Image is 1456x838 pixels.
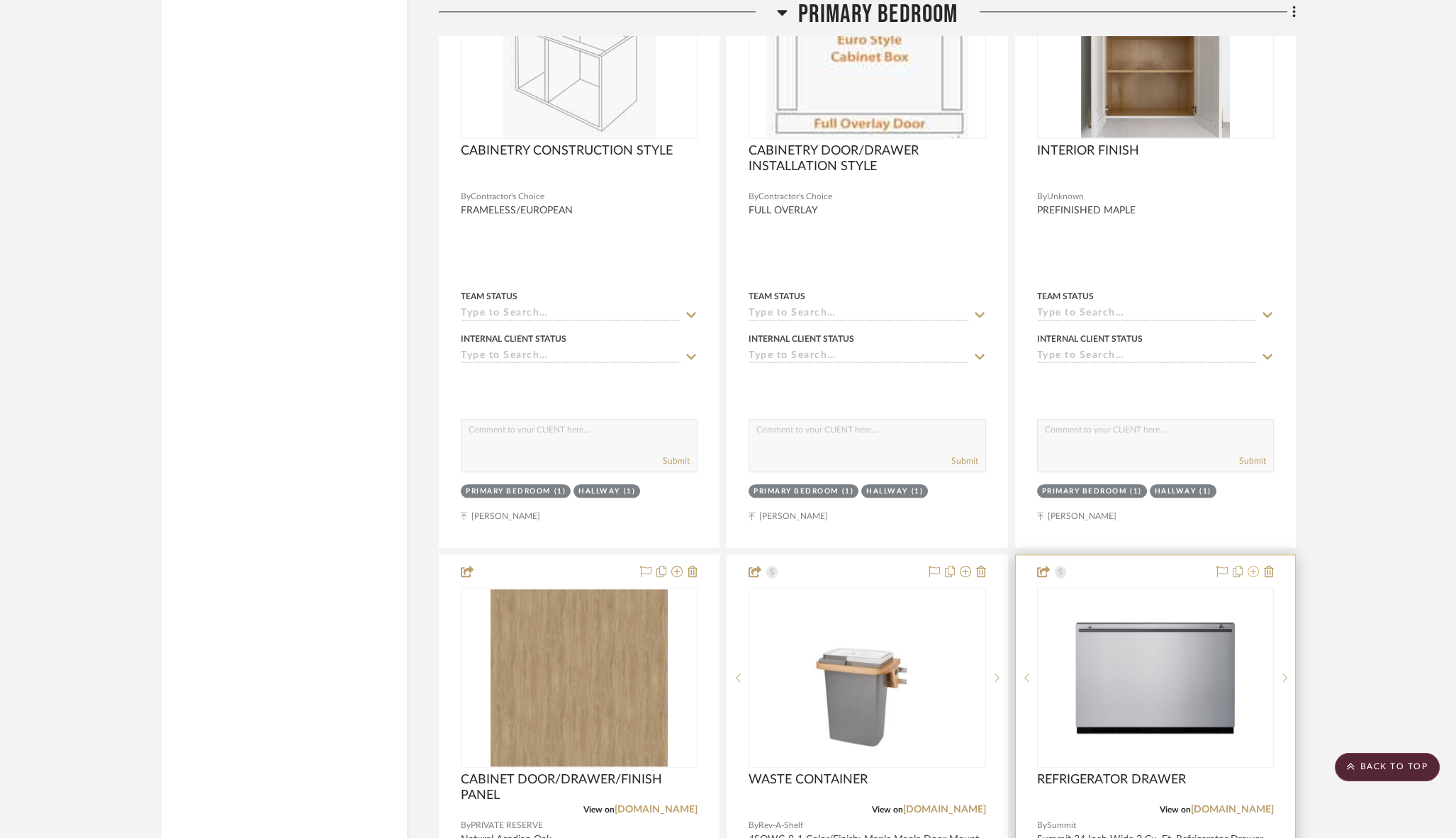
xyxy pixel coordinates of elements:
div: Team Status [1037,290,1094,303]
button: Submit [1239,454,1266,467]
div: Internal Client Status [1037,333,1143,345]
div: Internal Client Status [749,333,854,345]
button: Submit [663,454,690,467]
a: [DOMAIN_NAME] [903,805,986,815]
input: Type to Search… [749,350,968,364]
span: PRIVATE RESERVE [471,819,543,832]
button: Submit [951,454,978,467]
a: [DOMAIN_NAME] [1191,805,1274,815]
span: View on [1160,805,1191,814]
div: (1) [1130,486,1142,497]
span: CABINETRY DOOR/DRAWER INSTALLATION STYLE [749,143,985,174]
div: Internal Client Status [461,333,566,345]
span: By [1037,190,1047,203]
scroll-to-top-button: BACK TO TOP [1335,753,1440,781]
img: CABINET DOOR/DRAWER/FINISH PANEL [491,589,668,766]
div: Hallway [578,486,620,497]
div: Primary Bedroom [466,486,551,497]
span: By [749,819,758,832]
span: CABINETRY CONSTRUCTION STYLE [461,143,673,159]
span: By [1037,819,1047,832]
span: By [461,819,471,832]
div: (1) [554,486,566,497]
span: Summit [1047,819,1076,832]
span: Rev-A-Shelf [758,819,803,832]
input: Type to Search… [749,308,968,321]
div: Primary Bedroom [1042,486,1127,497]
input: Type to Search… [1037,308,1257,321]
input: Type to Search… [461,308,681,321]
span: Contractor's Choice [471,190,544,203]
span: Unknown [1047,190,1084,203]
input: Type to Search… [1037,350,1257,364]
div: Hallway [866,486,908,497]
div: (1) [842,486,854,497]
span: By [749,190,758,203]
span: REFRIGERATOR DRAWER [1037,772,1186,788]
a: [DOMAIN_NAME] [615,805,698,815]
span: WASTE CONTAINER [749,772,868,788]
img: WASTE CONTAINER [750,600,984,756]
div: (1) [1199,486,1211,497]
div: (1) [624,486,636,497]
span: Contractor's Choice [758,190,832,203]
img: REFRIGERATOR DRAWER [1067,589,1244,766]
div: (1) [912,486,924,497]
span: By [461,190,471,203]
span: INTERIOR FINISH [1037,143,1139,159]
div: Primary Bedroom [754,486,839,497]
div: 0 [1038,588,1273,767]
div: Team Status [749,290,805,303]
div: Team Status [461,290,517,303]
div: Hallway [1155,486,1197,497]
span: View on [583,805,615,814]
span: CABINET DOOR/DRAWER/FINISH PANEL [461,772,698,803]
span: View on [872,805,903,814]
input: Type to Search… [461,350,681,364]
